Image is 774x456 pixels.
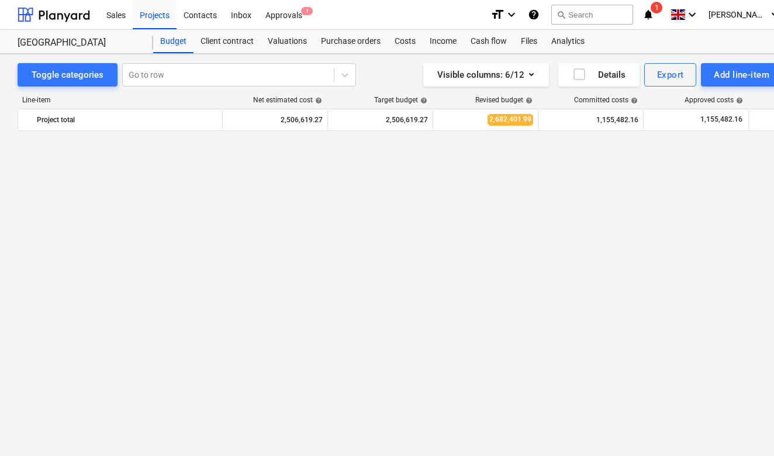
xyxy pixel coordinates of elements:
div: 2,506,619.27 [227,110,323,129]
i: Knowledge base [528,8,540,22]
a: Valuations [261,30,314,53]
span: help [313,97,322,104]
span: search [557,10,566,19]
span: help [734,97,743,104]
a: Client contract [193,30,261,53]
div: 1,155,482.16 [543,110,638,129]
div: Revised budget [475,96,533,104]
a: Analytics [544,30,592,53]
a: Files [514,30,544,53]
a: Budget [153,30,193,53]
span: 2,682,401.99 [488,114,533,125]
span: help [418,97,427,104]
div: Details [572,67,626,82]
div: Target budget [374,96,427,104]
div: Approved costs [685,96,743,104]
div: Toggle categories [32,67,103,82]
a: Income [423,30,464,53]
i: notifications [642,8,654,22]
span: help [628,97,638,104]
div: 2,506,619.27 [333,110,428,129]
a: Costs [388,30,423,53]
iframe: Chat Widget [716,400,774,456]
div: Net estimated cost [253,96,322,104]
span: [PERSON_NAME] [709,10,767,19]
button: Search [551,5,633,25]
span: help [523,97,533,104]
i: format_size [490,8,505,22]
button: Export [644,63,697,87]
div: Line-item [18,96,222,104]
span: 1,155,482.16 [699,115,744,125]
i: keyboard_arrow_down [685,8,699,22]
button: Details [558,63,640,87]
div: Committed costs [574,96,638,104]
div: Project total [37,110,217,129]
span: 1 [301,7,313,15]
div: Add line-item [714,67,769,82]
div: Export [657,67,684,82]
div: Visible columns : 6/12 [437,67,535,82]
div: [GEOGRAPHIC_DATA] [18,37,139,49]
span: 1 [651,2,662,13]
button: Toggle categories [18,63,118,87]
a: Cash flow [464,30,514,53]
i: keyboard_arrow_down [505,8,519,22]
button: Visible columns:6/12 [423,63,549,87]
a: Purchase orders [314,30,388,53]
